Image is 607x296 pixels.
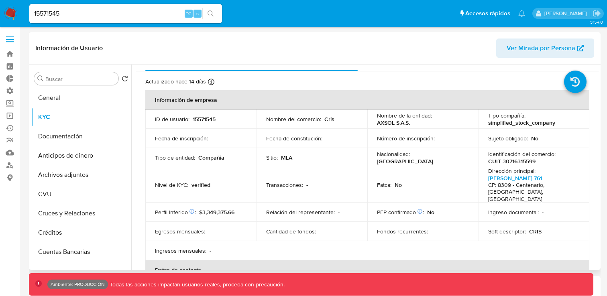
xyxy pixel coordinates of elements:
[210,247,211,254] p: -
[37,75,44,82] button: Buscar
[122,75,128,84] button: Volver al orden por defecto
[465,9,510,18] span: Accesos rápidos
[155,135,208,142] p: Fecha de inscripción :
[29,8,222,19] input: Buscar usuario o caso...
[202,8,219,19] button: search-icon
[544,10,590,17] p: federico.falavigna@mercadolibre.com
[155,247,206,254] p: Ingresos mensuales :
[306,181,308,189] p: -
[488,228,526,235] p: Soft descriptor :
[185,10,191,17] span: ⌥
[281,154,292,161] p: MLA
[488,135,528,142] p: Sujeto obligado :
[155,228,205,235] p: Egresos mensuales :
[377,181,391,189] p: Fatca :
[266,135,322,142] p: Fecha de constitución :
[155,209,196,216] p: Perfil Inferido :
[488,174,542,182] a: [PERSON_NAME] 761
[377,158,433,165] p: [GEOGRAPHIC_DATA]
[31,165,131,184] button: Archivos adjuntos
[198,154,224,161] p: Compañia
[326,135,327,142] p: -
[31,127,131,146] button: Documentación
[35,44,103,52] h1: Información de Usuario
[266,228,316,235] p: Cantidad de fondos :
[319,228,321,235] p: -
[377,150,410,158] p: Nacionalidad :
[377,135,435,142] p: Número de inscripción :
[438,135,440,142] p: -
[377,112,432,119] p: Nombre de la entidad :
[395,181,402,189] p: No
[266,181,303,189] p: Transacciones :
[155,116,189,123] p: ID de usuario :
[31,223,131,242] button: Créditos
[199,208,234,216] span: $3,349,375.66
[193,116,216,123] p: 15571545
[266,116,321,123] p: Nombre del comercio :
[488,158,536,165] p: CUIT 30716315599
[377,119,410,126] p: AXSOL S.A.S.
[45,75,115,83] input: Buscar
[593,9,601,18] a: Salir
[488,119,555,126] p: simplified_stock_company
[542,209,544,216] p: -
[518,10,525,17] a: Notificaciones
[507,39,575,58] span: Ver Mirada por Persona
[145,260,589,280] th: Datos de contacto
[31,184,131,204] button: CVU
[377,228,428,235] p: Fondos recurrentes :
[531,135,538,142] p: No
[31,146,131,165] button: Anticipos de dinero
[31,242,131,262] button: Cuentas Bancarias
[196,10,199,17] span: s
[31,204,131,223] button: Cruces y Relaciones
[324,116,334,123] p: Cris
[488,167,536,174] p: Dirección principal :
[488,112,526,119] p: Tipo compañía :
[145,78,206,85] p: Actualizado hace 14 días
[155,154,195,161] p: Tipo de entidad :
[266,154,278,161] p: Sitio :
[211,135,213,142] p: -
[496,39,594,58] button: Ver Mirada por Persona
[51,283,105,286] p: Ambiente: PRODUCCIÓN
[145,90,589,109] th: Información de empresa
[108,281,285,288] p: Todas las acciones impactan usuarios reales, proceda con precaución.
[338,209,340,216] p: -
[31,107,131,127] button: KYC
[191,181,210,189] p: verified
[266,209,335,216] p: Relación del representante :
[488,150,556,158] p: Identificación del comercio :
[431,228,433,235] p: -
[427,209,434,216] p: No
[208,228,210,235] p: -
[31,88,131,107] button: General
[529,228,542,235] p: CRIS
[377,209,424,216] p: PEP confirmado :
[155,181,188,189] p: Nivel de KYC :
[31,262,131,281] button: Datos Modificados
[488,182,577,203] h4: CP: 8309 - Centenario, [GEOGRAPHIC_DATA], [GEOGRAPHIC_DATA]
[488,209,539,216] p: Ingreso documental :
